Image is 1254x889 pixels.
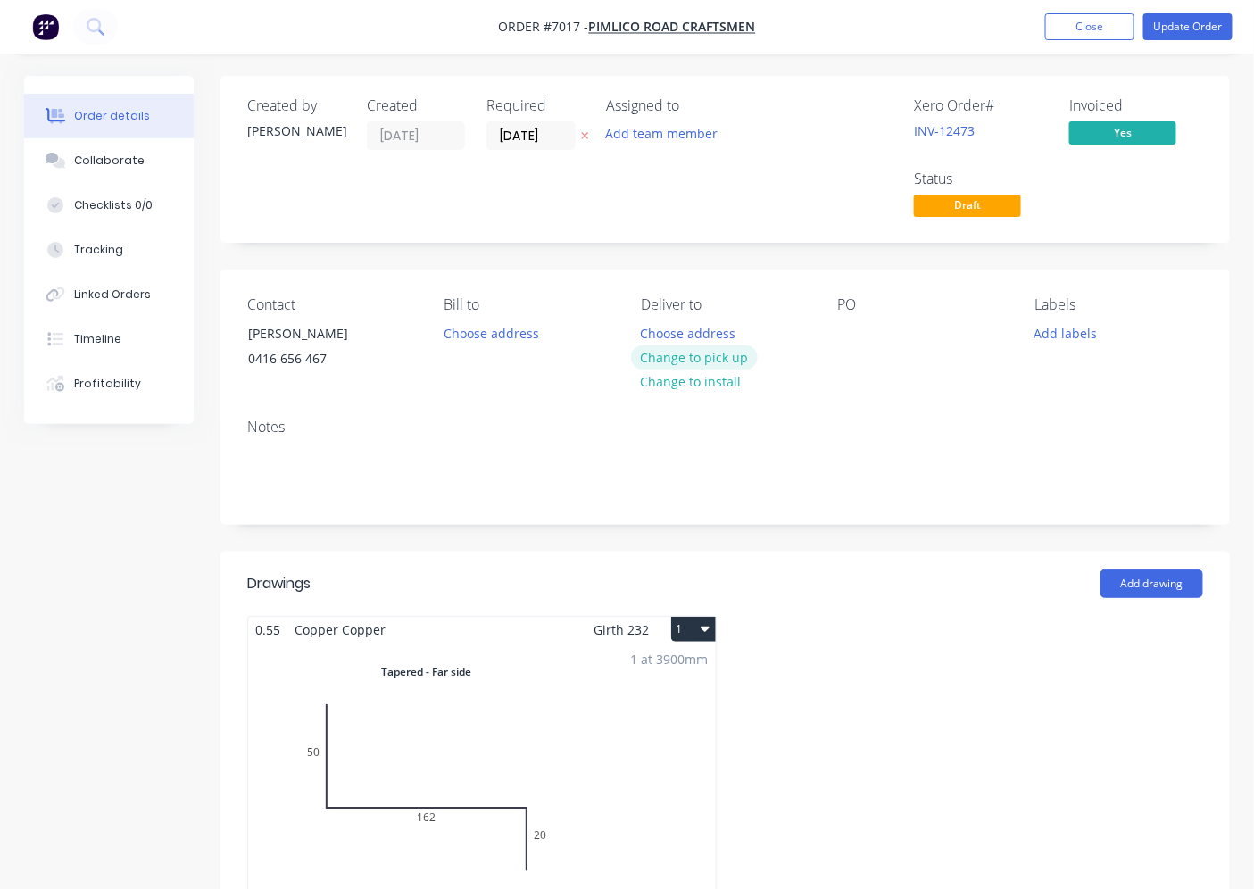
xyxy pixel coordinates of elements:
span: Draft [914,195,1021,217]
div: PO [838,296,1007,313]
div: Created by [247,97,345,114]
div: Checklists 0/0 [74,197,153,213]
button: Add drawing [1100,569,1203,598]
div: Linked Orders [74,287,151,303]
span: Copper Copper [287,617,393,643]
div: [PERSON_NAME] [247,121,345,140]
button: Checklists 0/0 [24,183,194,228]
div: Timeline [74,331,121,347]
button: Order details [24,94,194,138]
div: Xero Order # [914,97,1048,114]
div: Invoiced [1069,97,1203,114]
button: Close [1045,13,1134,40]
span: Order #7017 - [499,19,589,36]
a: INV-12473 [914,122,975,139]
button: 1 [671,617,716,642]
button: Update Order [1143,13,1233,40]
span: 0.55 [248,617,287,643]
button: Tracking [24,228,194,272]
button: Collaborate [24,138,194,183]
div: [PERSON_NAME] [248,321,396,346]
button: Linked Orders [24,272,194,317]
div: Assigned to [606,97,785,114]
div: Required [486,97,585,114]
button: Profitability [24,361,194,406]
button: Add team member [596,121,727,145]
button: Timeline [24,317,194,361]
div: Collaborate [74,153,145,169]
button: Add labels [1025,320,1107,345]
div: Labels [1034,296,1203,313]
button: Choose address [631,320,745,345]
span: Yes [1069,121,1176,144]
a: Pimlico Road Craftsmen [589,19,756,36]
div: 0416 656 467 [248,346,396,371]
div: Drawings [247,573,311,594]
div: Created [367,97,465,114]
div: Deliver to [641,296,810,313]
button: Change to install [631,370,751,394]
div: Tracking [74,242,123,258]
div: Order details [74,108,150,124]
div: [PERSON_NAME]0416 656 467 [233,320,411,378]
div: Status [914,170,1048,187]
div: Profitability [74,376,141,392]
span: Girth 232 [594,617,650,643]
button: Choose address [434,320,548,345]
div: Notes [247,419,1203,436]
button: Change to pick up [631,345,758,370]
div: Contact [247,296,416,313]
div: 1 at 3900mm [631,650,709,669]
div: Bill to [444,296,613,313]
img: Factory [32,13,59,40]
button: Add team member [606,121,727,145]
